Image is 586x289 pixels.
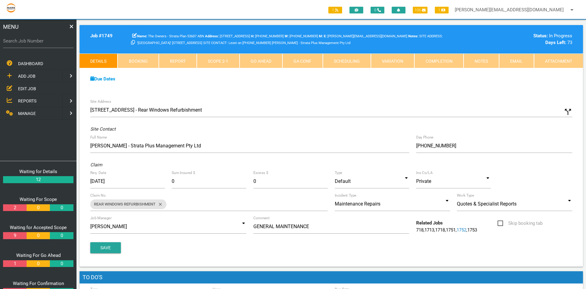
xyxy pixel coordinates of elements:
[413,220,494,233] div: , , , , ,
[324,34,407,38] span: [PERSON_NAME][EMAIL_ADDRESS][DOMAIN_NAME]
[90,242,121,253] button: Save
[3,176,73,183] a: 12
[251,34,254,38] b: H:
[285,34,318,38] span: [PHONE_NUMBER]
[545,40,566,45] b: Days Left:
[27,204,50,211] a: 0
[80,271,583,283] h1: To Do's
[464,54,499,68] a: Notes
[457,193,474,198] label: Work Type
[416,227,424,233] a: 718
[335,193,356,198] label: Incident Type
[18,111,36,116] span: MANAGE
[205,34,250,38] span: [STREET_ADDRESS]
[3,204,26,211] a: 2
[90,215,112,221] label: Job Manager
[10,225,67,230] a: Waiting for Accepted Scope
[282,54,323,68] a: GA Conf
[371,54,414,68] a: Variation
[413,7,427,13] span: 106
[172,170,195,176] label: Sum Insured $
[408,34,418,38] b: Notes:
[251,34,284,38] span: Home Phone
[159,54,197,68] a: Report
[3,232,26,239] a: 9
[18,86,36,91] span: EDIT JOB
[416,135,434,140] label: Day Phone
[90,193,107,198] label: Claim No.
[499,54,534,68] a: Email
[27,260,50,267] a: 0
[50,232,73,239] a: 0
[18,98,36,103] span: REPORTS
[253,170,268,176] label: Excess $
[50,204,73,211] a: 0
[3,38,73,45] label: Search Job Number
[50,260,73,267] a: 0
[90,199,166,209] div: REAR WINDOWS REFURBISHMENT
[90,126,116,132] i: Site Contact
[446,227,456,233] a: 1751
[424,227,434,233] a: 1713
[118,54,159,68] a: Booking
[534,54,583,68] a: Attachment
[416,220,443,226] b: Related Jobs
[6,3,16,13] img: s3file
[80,54,118,68] a: Details
[457,227,466,233] a: 1752
[18,74,35,79] span: ADD JOB
[324,34,327,38] b: E:
[335,170,342,176] label: Type
[90,76,115,82] a: Due Dates
[205,34,219,38] b: Address:
[137,34,147,38] b: Name:
[371,7,384,13] span: 0
[3,23,19,31] span: MENU
[323,54,371,68] a: Scheduling
[563,107,573,117] i: Click to show custom address field
[90,170,106,176] label: Req. Date
[240,54,282,68] a: Go Ahead
[435,227,445,233] a: 1718
[414,54,463,68] a: Completion
[18,61,43,66] span: DASHBOARD
[457,32,572,46] div: In Progress 73
[155,199,163,209] i: close
[285,34,289,38] b: W:
[467,227,477,233] a: 1753
[27,232,50,239] a: 0
[416,170,433,176] label: Ins Co/LA
[3,260,26,267] a: 1
[533,33,548,39] b: Status:
[16,253,61,258] a: Waiting For Go Ahead
[90,162,102,168] i: Claim
[13,281,64,286] a: Waiting For Confirmation
[90,33,113,39] b: Job # 1749
[137,34,204,38] span: The Owners - Strata Plan 53607 ABN
[19,169,57,174] a: Waiting for Details
[197,54,239,68] a: Scope 2-1
[328,7,342,13] span: 1
[20,197,57,202] a: Waiting For Scope
[253,215,270,221] label: Comment
[498,220,543,227] span: Skip booking tab
[319,34,323,38] b: M:
[131,40,135,45] a: Click here copy customer information.
[435,7,449,13] span: 1
[90,135,107,140] label: Full Name
[90,99,111,104] label: Site Address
